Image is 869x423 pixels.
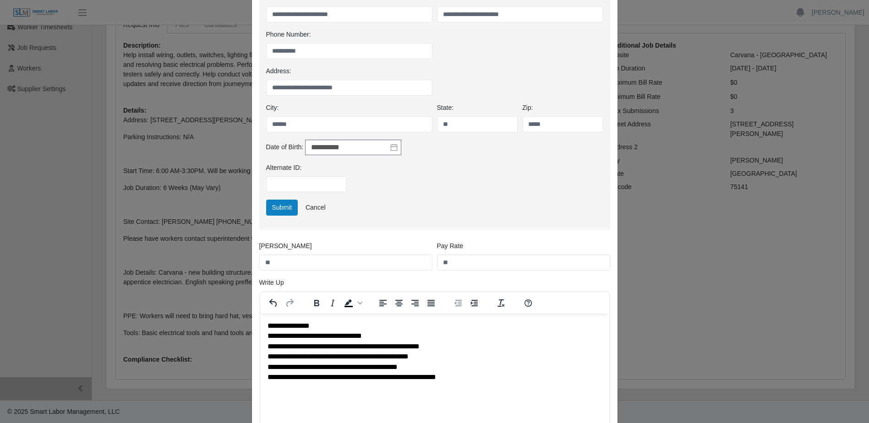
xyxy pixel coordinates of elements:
[520,297,536,309] button: Help
[391,297,407,309] button: Align center
[309,297,324,309] button: Bold
[437,241,464,251] label: Pay Rate
[325,297,340,309] button: Italic
[266,200,298,216] button: Submit
[266,66,291,76] label: Address:
[259,241,312,251] label: [PERSON_NAME]
[266,142,304,152] label: Date of Birth:
[450,297,466,309] button: Decrease indent
[266,163,302,173] label: Alternate ID:
[341,297,364,309] div: Background color Black
[266,297,281,309] button: Undo
[423,297,439,309] button: Justify
[493,297,509,309] button: Clear formatting
[266,30,311,39] label: Phone Number:
[300,200,332,216] a: Cancel
[259,278,284,287] label: Write Up
[375,297,391,309] button: Align left
[466,297,482,309] button: Increase indent
[282,297,297,309] button: Redo
[407,297,423,309] button: Align right
[266,103,279,113] label: City:
[522,103,533,113] label: Zip:
[437,103,454,113] label: State:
